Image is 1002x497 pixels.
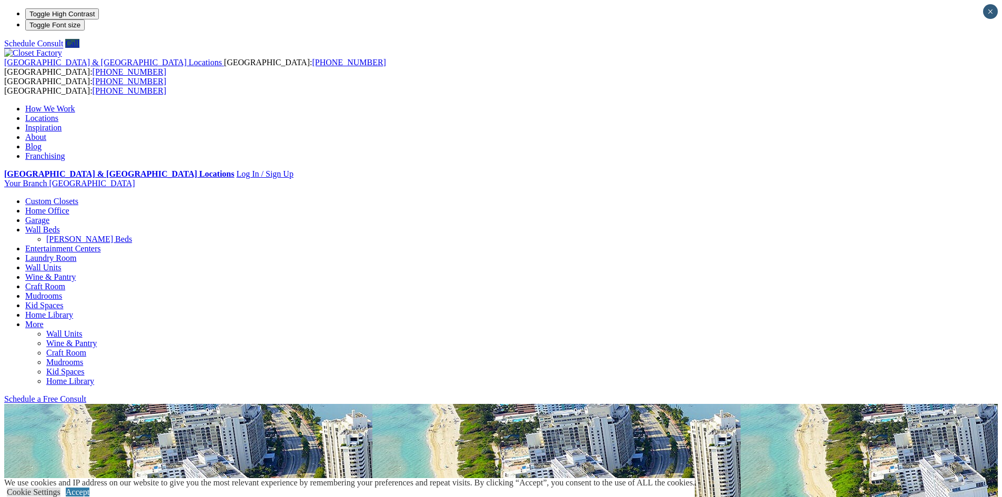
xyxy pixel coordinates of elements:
[49,179,135,188] span: [GEOGRAPHIC_DATA]
[29,21,80,29] span: Toggle Font size
[4,179,135,188] a: Your Branch [GEOGRAPHIC_DATA]
[25,216,49,225] a: Garage
[93,77,166,86] a: [PHONE_NUMBER]
[46,329,82,338] a: Wall Units
[46,377,94,386] a: Home Library
[25,151,65,160] a: Franchising
[236,169,293,178] a: Log In / Sign Up
[25,225,60,234] a: Wall Beds
[4,169,234,178] a: [GEOGRAPHIC_DATA] & [GEOGRAPHIC_DATA] Locations
[29,10,95,18] span: Toggle High Contrast
[65,39,79,48] a: Call
[25,133,46,141] a: About
[93,86,166,95] a: [PHONE_NUMBER]
[25,263,61,272] a: Wall Units
[25,282,65,291] a: Craft Room
[4,48,62,58] img: Closet Factory
[25,301,63,310] a: Kid Spaces
[4,77,166,95] span: [GEOGRAPHIC_DATA]: [GEOGRAPHIC_DATA]:
[93,67,166,76] a: [PHONE_NUMBER]
[7,488,60,496] a: Cookie Settings
[25,123,62,132] a: Inspiration
[25,8,99,19] button: Toggle High Contrast
[46,348,86,357] a: Craft Room
[25,142,42,151] a: Blog
[46,358,83,367] a: Mudrooms
[25,104,75,113] a: How We Work
[25,114,58,123] a: Locations
[25,272,76,281] a: Wine & Pantry
[25,253,76,262] a: Laundry Room
[312,58,386,67] a: [PHONE_NUMBER]
[4,478,695,488] div: We use cookies and IP address on our website to give you the most relevant experience by remember...
[25,291,62,300] a: Mudrooms
[983,4,998,19] button: Close
[66,488,89,496] a: Accept
[25,320,44,329] a: More menu text will display only on big screen
[25,244,101,253] a: Entertainment Centers
[46,339,97,348] a: Wine & Pantry
[25,19,85,31] button: Toggle Font size
[25,197,78,206] a: Custom Closets
[4,58,224,67] a: [GEOGRAPHIC_DATA] & [GEOGRAPHIC_DATA] Locations
[4,58,222,67] span: [GEOGRAPHIC_DATA] & [GEOGRAPHIC_DATA] Locations
[25,206,69,215] a: Home Office
[4,179,47,188] span: Your Branch
[4,394,86,403] a: Schedule a Free Consult (opens a dropdown menu)
[46,235,132,244] a: [PERSON_NAME] Beds
[25,310,73,319] a: Home Library
[4,39,63,48] a: Schedule Consult
[4,58,386,76] span: [GEOGRAPHIC_DATA]: [GEOGRAPHIC_DATA]:
[46,367,84,376] a: Kid Spaces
